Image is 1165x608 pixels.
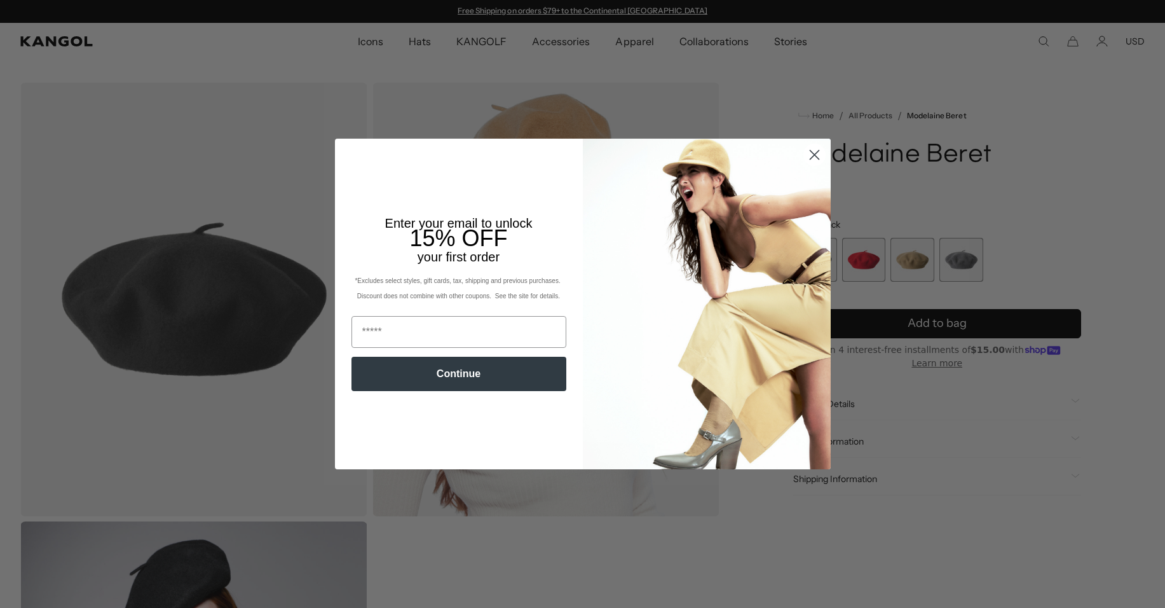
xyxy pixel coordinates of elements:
[385,216,533,230] span: Enter your email to unlock
[351,357,566,391] button: Continue
[803,144,826,166] button: Close dialog
[409,225,507,251] span: 15% OFF
[351,316,566,348] input: Email
[418,250,500,264] span: your first order
[583,139,831,469] img: 93be19ad-e773-4382-80b9-c9d740c9197f.jpeg
[355,277,562,300] span: *Excludes select styles, gift cards, tax, shipping and previous purchases. Discount does not comb...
